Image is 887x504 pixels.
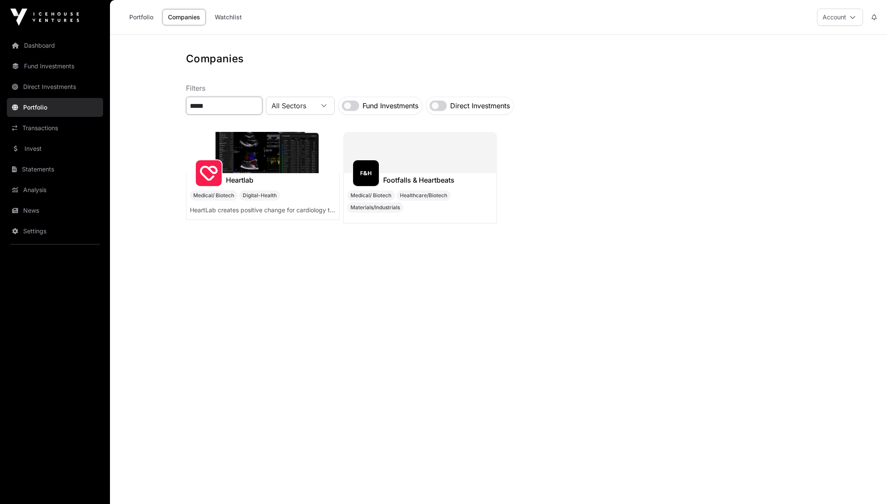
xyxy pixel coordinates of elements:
[124,9,159,25] a: Portfolio
[7,222,103,241] a: Settings
[817,9,863,26] button: Account
[199,164,218,183] img: output-onlinepngtools---2024-09-17T130428.988.png
[186,83,811,93] p: Filters
[209,9,247,25] a: Watchlist
[186,52,811,66] h1: Companies
[450,101,510,111] label: Direct Investments
[7,201,103,220] a: News
[7,36,103,55] a: Dashboard
[400,192,447,199] span: Healthcare/Biotech
[7,139,103,158] a: Invest
[351,192,391,199] span: Medical/ Biotech
[357,164,375,183] img: footfalls-heartbeats43.png
[7,119,103,137] a: Transactions
[226,175,253,185] a: Heartlab
[266,98,314,113] span: All Sectors
[243,192,277,199] span: Digital-Health
[7,160,103,179] a: Statements
[383,175,454,185] a: Footfalls & Heartbeats
[7,57,103,76] a: Fund Investments
[10,9,79,26] img: Icehouse Ventures Logo
[7,77,103,96] a: Direct Investments
[162,9,206,25] a: Companies
[7,98,103,117] a: Portfolio
[363,101,418,111] label: Fund Investments
[7,180,103,199] a: Analysis
[844,463,887,504] iframe: Chat Widget
[351,204,400,211] span: Materials/Industrials
[186,132,340,173] img: Heartlab
[190,206,336,214] p: HeartLab creates positive change for cardiology teams by significantly improving the cardiology i...
[193,192,234,199] span: Medical/ Biotech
